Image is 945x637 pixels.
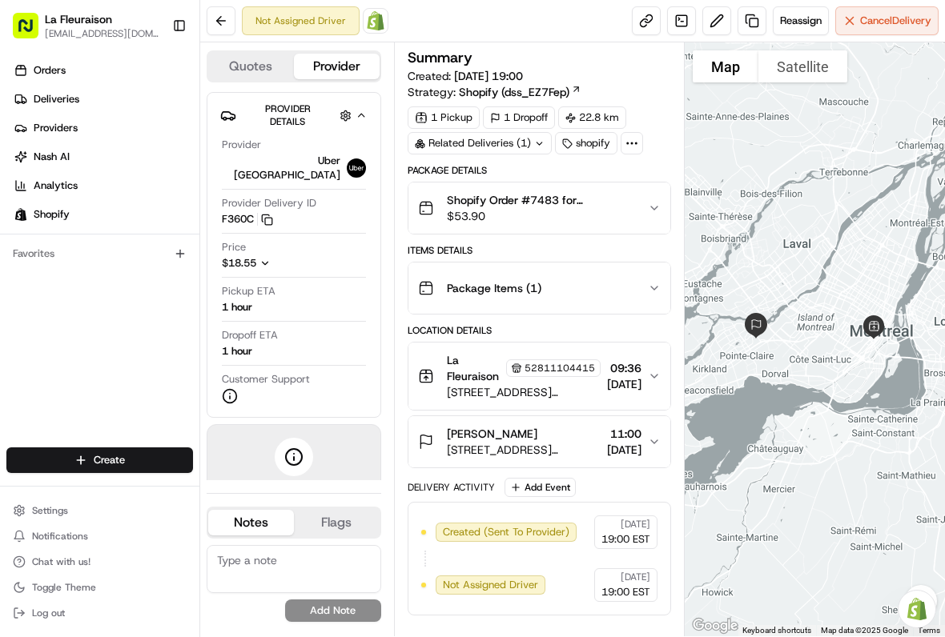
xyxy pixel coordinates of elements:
[34,178,78,193] span: Analytics
[408,324,671,337] div: Location Details
[447,208,635,224] span: $53.90
[408,481,495,494] div: Delivery Activity
[443,578,538,592] span: Not Assigned Driver
[32,249,45,262] img: 1736555255976-a54dd68f-1ca7-489b-9aae-adbdc363a1c4
[45,27,159,40] button: [EMAIL_ADDRESS][DOMAIN_NAME]
[135,316,148,329] div: 💻
[6,6,166,45] button: La Fleuraison[EMAIL_ADDRESS][DOMAIN_NAME]
[6,241,193,266] div: Favorites
[10,308,129,337] a: 📗Knowledge Base
[32,607,65,619] span: Log out
[6,551,193,573] button: Chat with us!
[905,585,937,617] button: Map camera controls
[601,532,650,547] span: 19:00 EST
[34,150,70,164] span: Nash AI
[366,11,385,30] img: Shopify
[34,207,70,222] span: Shopify
[693,50,758,82] button: Show street map
[265,102,311,128] span: Provider Details
[6,144,199,170] a: Nash AI
[6,525,193,547] button: Notifications
[222,196,316,210] span: Provider Delivery ID
[689,615,742,636] a: Open this area in Google Maps (opens a new window)
[408,244,671,257] div: Items Details
[32,555,90,568] span: Chat with us!
[32,314,123,331] span: Knowledge Base
[6,115,199,141] a: Providers
[34,153,62,182] img: 9188753566659_6852d8bf1fb38e338040_72.png
[72,169,220,182] div: We're available if you need us!
[408,262,670,314] button: Package Items (1)
[347,158,366,178] img: uber-new-logo.jpeg
[607,426,641,442] span: 11:00
[607,376,641,392] span: [DATE]
[113,353,194,366] a: Powered byPylon
[408,182,670,234] button: Shopify Order #7483 for [PERSON_NAME]$53.90
[34,121,78,135] span: Providers
[408,50,472,65] h3: Summary
[16,208,107,221] div: Past conversations
[408,84,581,100] div: Strategy:
[222,328,278,343] span: Dropoff ETA
[248,205,292,224] button: See all
[208,510,294,535] button: Notes
[272,158,292,177] button: Start new chat
[6,576,193,599] button: Toggle Theme
[14,208,27,221] img: Shopify logo
[621,518,650,531] span: [DATE]
[50,248,130,261] span: [PERSON_NAME]
[408,416,670,467] button: [PERSON_NAME][STREET_ADDRESS][PERSON_NAME]11:00[DATE]
[222,256,256,270] span: $18.55
[32,504,68,517] span: Settings
[447,442,601,458] span: [STREET_ADDRESS][PERSON_NAME]
[408,343,670,410] button: La Fleuraison52811104415[STREET_ADDRESS][PERSON_NAME]09:36[DATE]
[222,154,340,182] span: Uber [GEOGRAPHIC_DATA]
[16,16,48,48] img: Nash
[758,50,847,82] button: Show satellite imagery
[918,626,940,635] a: Terms (opens in new tab)
[34,63,66,78] span: Orders
[222,138,261,152] span: Provider
[505,478,576,497] button: Add Event
[151,314,257,331] span: API Documentation
[32,581,96,594] span: Toggle Theme
[6,499,193,522] button: Settings
[447,352,503,384] span: La Fleuraison
[222,284,275,298] span: Pickup ETA
[447,426,537,442] span: [PERSON_NAME]
[222,300,252,314] div: 1 hour
[408,132,552,154] div: Related Deliveries (1)
[821,626,908,635] span: Map data ©2025 Google
[447,280,541,296] span: Package Items ( 1 )
[447,192,635,208] span: Shopify Order #7483 for [PERSON_NAME]
[129,308,263,337] a: 💻API Documentation
[6,602,193,624] button: Log out
[45,11,112,27] button: La Fleuraison
[607,360,641,376] span: 09:36
[555,132,617,154] div: shopify
[483,106,555,129] div: 1 Dropoff
[222,344,252,359] div: 1 hour
[447,384,601,400] span: [STREET_ADDRESS][PERSON_NAME]
[16,233,42,258] img: Masood Aslam
[32,530,88,543] span: Notifications
[16,153,45,182] img: 1736555255976-a54dd68f-1ca7-489b-9aae-adbdc363a1c4
[607,442,641,458] span: [DATE]
[601,585,650,599] span: 19:00 EST
[42,103,264,120] input: Clear
[6,202,199,227] a: Shopify
[443,525,569,539] span: Created (Sent To Provider)
[6,447,193,473] button: Create
[408,68,523,84] span: Created:
[459,84,569,100] span: Shopify (dss_EZ7Fep)
[525,362,595,375] span: 52811104415
[133,248,139,261] span: •
[6,173,199,198] a: Analytics
[835,6,939,35] button: CancelDelivery
[459,84,581,100] a: Shopify (dss_EZ7Fep)
[222,212,273,226] button: F360C
[363,8,388,34] a: Shopify
[742,625,811,636] button: Keyboard shortcuts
